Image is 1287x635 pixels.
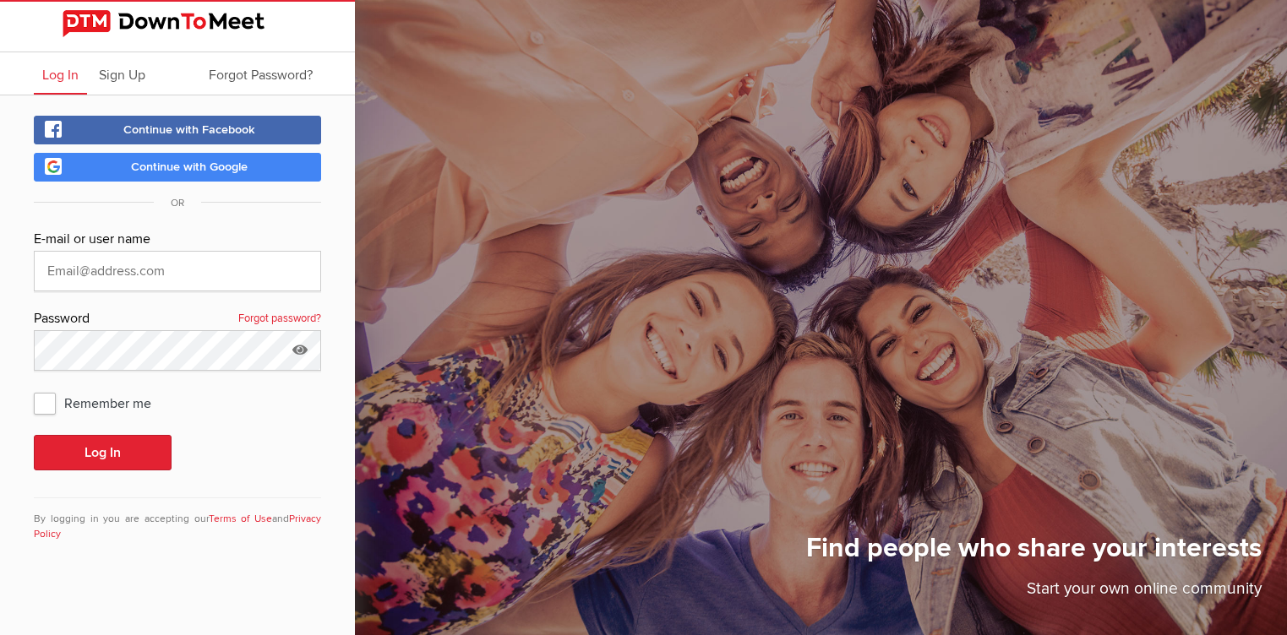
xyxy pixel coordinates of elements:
[806,577,1262,610] p: Start your own online community
[200,52,321,95] a: Forgot Password?
[209,513,273,525] a: Terms of Use
[123,122,255,137] span: Continue with Facebook
[34,229,321,251] div: E-mail or user name
[99,67,145,84] span: Sign Up
[34,435,172,470] button: Log In
[806,531,1262,577] h1: Find people who share your interests
[63,10,292,37] img: DownToMeet
[209,67,313,84] span: Forgot Password?
[34,52,87,95] a: Log In
[154,197,201,209] span: OR
[34,116,321,144] a: Continue with Facebook
[34,497,321,542] div: By logging in you are accepting our and
[34,388,168,418] span: Remember me
[238,308,321,330] a: Forgot password?
[34,153,321,182] a: Continue with Google
[34,251,321,291] input: Email@address.com
[90,52,154,95] a: Sign Up
[34,308,321,330] div: Password
[131,160,248,174] span: Continue with Google
[42,67,79,84] span: Log In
